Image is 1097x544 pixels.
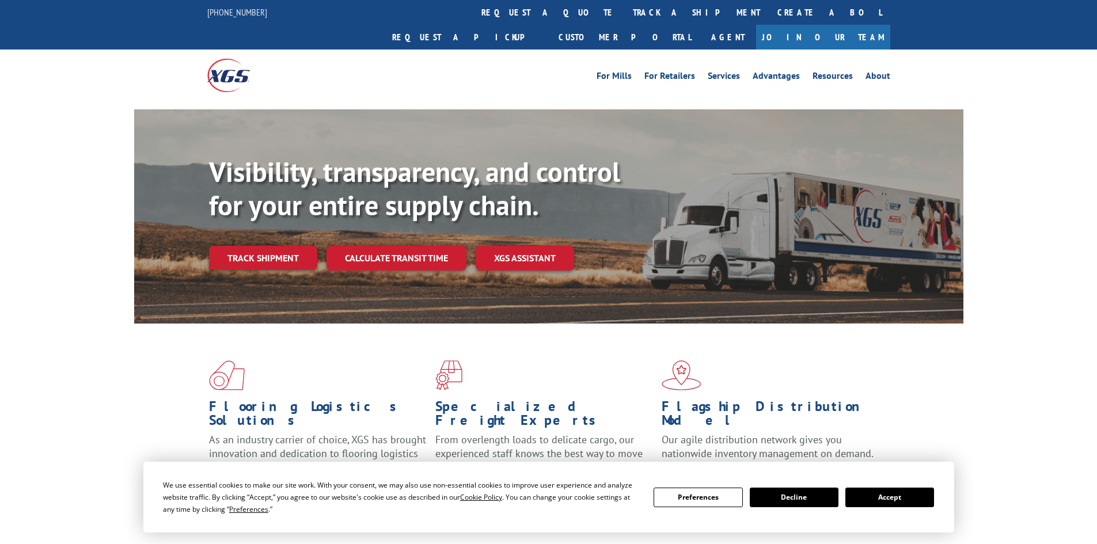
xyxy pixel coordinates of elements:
a: Services [708,71,740,84]
a: For Retailers [644,71,695,84]
a: Agent [700,25,756,50]
span: Cookie Policy [460,492,502,502]
a: Request a pickup [384,25,550,50]
a: Customer Portal [550,25,700,50]
span: Preferences [229,504,268,514]
a: For Mills [597,71,632,84]
button: Preferences [654,488,742,507]
a: Resources [813,71,853,84]
p: From overlength loads to delicate cargo, our experienced staff knows the best way to move your fr... [435,433,653,484]
a: About [866,71,890,84]
div: Cookie Consent Prompt [143,462,954,532]
a: Join Our Team [756,25,890,50]
a: Advantages [753,71,800,84]
b: Visibility, transparency, and control for your entire supply chain. [209,154,620,223]
button: Decline [750,488,838,507]
span: As an industry carrier of choice, XGS has brought innovation and dedication to flooring logistics... [209,433,426,474]
a: Track shipment [209,246,317,270]
img: xgs-icon-focused-on-flooring-red [435,360,462,390]
span: Our agile distribution network gives you nationwide inventory management on demand. [662,433,874,460]
img: xgs-icon-total-supply-chain-intelligence-red [209,360,245,390]
h1: Flagship Distribution Model [662,400,879,433]
h1: Flooring Logistics Solutions [209,400,427,433]
h1: Specialized Freight Experts [435,400,653,433]
a: XGS ASSISTANT [476,246,574,271]
a: Calculate transit time [327,246,466,271]
a: [PHONE_NUMBER] [207,6,267,18]
div: We use essential cookies to make our site work. With your consent, we may also use non-essential ... [163,479,640,515]
img: xgs-icon-flagship-distribution-model-red [662,360,701,390]
button: Accept [845,488,934,507]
